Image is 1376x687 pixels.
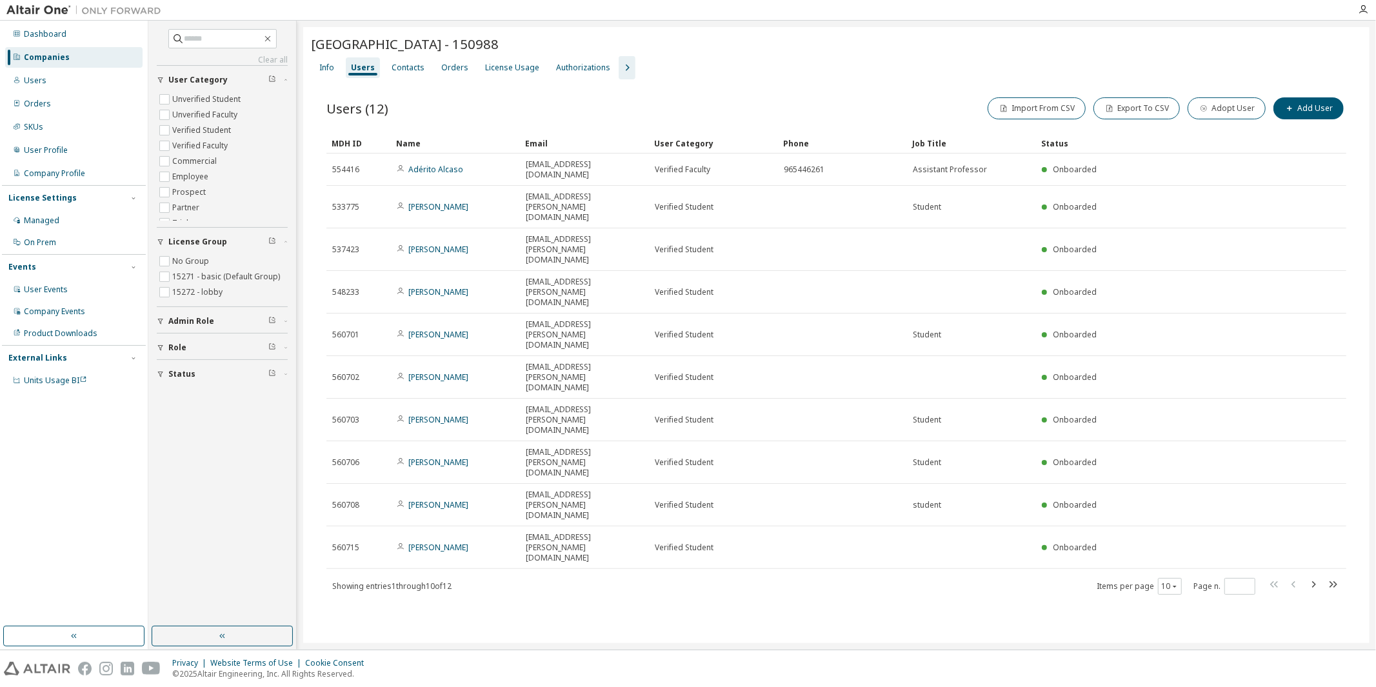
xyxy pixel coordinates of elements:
button: Admin Role [157,307,288,335]
div: Orders [24,99,51,109]
div: Info [319,63,334,73]
div: Contacts [392,63,424,73]
label: Unverified Student [172,92,243,107]
p: © 2025 Altair Engineering, Inc. All Rights Reserved. [172,668,372,679]
div: Website Terms of Use [210,658,305,668]
span: Onboarded [1053,542,1097,553]
button: Adopt User [1188,97,1266,119]
div: Privacy [172,658,210,668]
label: Commercial [172,154,219,169]
span: Assistant Professor [913,164,987,175]
span: Verified Faculty [655,164,710,175]
div: MDH ID [332,133,386,154]
span: Clear filter [268,369,276,379]
span: Clear filter [268,237,276,247]
span: License Group [168,237,227,247]
span: Onboarded [1053,372,1097,383]
div: Authorizations [556,63,610,73]
img: altair_logo.svg [4,662,70,675]
span: Users (12) [326,99,388,117]
span: Student [913,202,941,212]
span: Verified Student [655,415,713,425]
span: 560701 [332,330,359,340]
span: Verified Student [655,287,713,297]
span: 965446261 [784,164,824,175]
span: 560708 [332,500,359,510]
label: Employee [172,169,211,184]
span: 537423 [332,244,359,255]
span: Status [168,369,195,379]
label: Partner [172,200,202,215]
div: Product Downloads [24,328,97,339]
div: Status [1041,133,1269,154]
a: [PERSON_NAME] [408,286,468,297]
label: Trial [172,215,191,231]
div: Name [396,133,515,154]
span: Student [913,330,941,340]
span: Student [913,415,941,425]
div: User Category [654,133,773,154]
span: 548233 [332,287,359,297]
span: 560702 [332,372,359,383]
span: Onboarded [1053,329,1097,340]
span: 560703 [332,415,359,425]
button: User Category [157,66,288,94]
div: Managed [24,215,59,226]
span: Verified Student [655,202,713,212]
div: Cookie Consent [305,658,372,668]
span: Showing entries 1 through 10 of 12 [332,581,452,592]
img: linkedin.svg [121,662,134,675]
div: User Events [24,284,68,295]
a: Clear all [157,55,288,65]
span: Verified Student [655,330,713,340]
span: Admin Role [168,316,214,326]
span: [EMAIL_ADDRESS][PERSON_NAME][DOMAIN_NAME] [526,192,643,223]
img: facebook.svg [78,662,92,675]
div: Company Events [24,306,85,317]
div: Orders [441,63,468,73]
div: Events [8,262,36,272]
button: Add User [1273,97,1344,119]
label: 15272 - lobby [172,284,225,300]
label: Verified Faculty [172,138,230,154]
span: Verified Student [655,543,713,553]
span: [EMAIL_ADDRESS][PERSON_NAME][DOMAIN_NAME] [526,532,643,563]
img: Altair One [6,4,168,17]
span: Student [913,457,941,468]
span: 533775 [332,202,359,212]
label: No Group [172,254,212,269]
div: Email [525,133,644,154]
div: Users [24,75,46,86]
span: Units Usage BI [24,375,87,386]
span: [EMAIL_ADDRESS][PERSON_NAME][DOMAIN_NAME] [526,319,643,350]
div: External Links [8,353,67,363]
span: Verified Student [655,244,713,255]
span: Verified Student [655,457,713,468]
button: Role [157,334,288,362]
span: [EMAIL_ADDRESS][PERSON_NAME][DOMAIN_NAME] [526,234,643,265]
a: [PERSON_NAME] [408,499,468,510]
div: On Prem [24,237,56,248]
label: Unverified Faculty [172,107,240,123]
span: Verified Student [655,500,713,510]
label: Verified Student [172,123,234,138]
img: youtube.svg [142,662,161,675]
div: Job Title [912,133,1031,154]
span: 560715 [332,543,359,553]
label: Prospect [172,184,208,200]
span: Onboarded [1053,457,1097,468]
span: [EMAIL_ADDRESS][PERSON_NAME][DOMAIN_NAME] [526,404,643,435]
div: Companies [24,52,70,63]
a: [PERSON_NAME] [408,542,468,553]
span: [EMAIL_ADDRESS][PERSON_NAME][DOMAIN_NAME] [526,362,643,393]
div: Phone [783,133,902,154]
img: instagram.svg [99,662,113,675]
span: Onboarded [1053,244,1097,255]
button: Import From CSV [988,97,1086,119]
div: Dashboard [24,29,66,39]
div: License Usage [485,63,539,73]
span: 554416 [332,164,359,175]
a: [PERSON_NAME] [408,372,468,383]
div: Users [351,63,375,73]
a: [PERSON_NAME] [408,329,468,340]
